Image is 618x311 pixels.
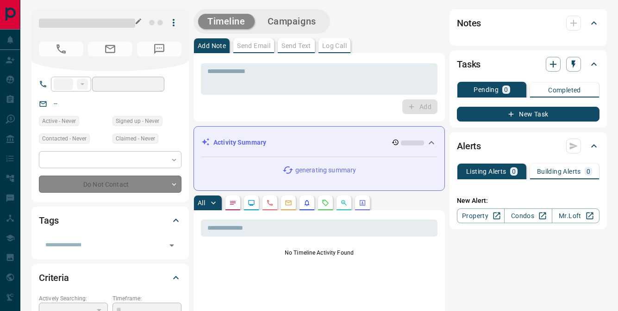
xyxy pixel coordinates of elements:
span: Active - Never [42,116,76,126]
p: Completed [548,87,581,93]
svg: Opportunities [340,199,348,207]
a: Property [457,208,505,223]
div: Tags [39,209,181,232]
h2: Criteria [39,270,69,285]
div: Do Not Contact [39,176,181,193]
span: No Number [137,42,181,56]
button: New Task [457,107,599,122]
button: Timeline [198,14,255,29]
span: Signed up - Never [116,116,159,126]
p: All [198,200,205,206]
h2: Tags [39,213,58,228]
a: Mr.Loft [552,208,599,223]
p: No Timeline Activity Found [201,249,437,257]
p: Timeframe: [112,294,181,303]
p: 0 [512,168,516,175]
div: Notes [457,12,599,34]
svg: Lead Browsing Activity [248,199,255,207]
svg: Emails [285,199,292,207]
div: Tasks [457,53,599,75]
div: Activity Summary [201,134,437,151]
p: Listing Alerts [466,168,506,175]
p: 0 [587,168,590,175]
h2: Tasks [457,57,481,72]
a: -- [54,100,57,107]
button: Campaigns [258,14,325,29]
p: Actively Searching: [39,294,108,303]
p: Building Alerts [537,168,581,175]
p: Add Note [198,43,226,49]
span: No Number [39,42,83,56]
div: Alerts [457,135,599,157]
div: Criteria [39,267,181,289]
svg: Agent Actions [359,199,366,207]
svg: Notes [229,199,237,207]
span: Claimed - Never [116,134,155,143]
h2: Alerts [457,139,481,153]
span: No Email [88,42,132,56]
svg: Listing Alerts [303,199,311,207]
a: Condos [504,208,552,223]
svg: Requests [322,199,329,207]
p: 0 [504,86,508,93]
p: Pending [474,86,499,93]
svg: Calls [266,199,274,207]
h2: Notes [457,16,481,30]
p: Activity Summary [213,138,266,147]
p: generating summary [295,165,356,175]
button: Open [165,239,178,252]
p: New Alert: [457,196,599,206]
span: Contacted - Never [42,134,87,143]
